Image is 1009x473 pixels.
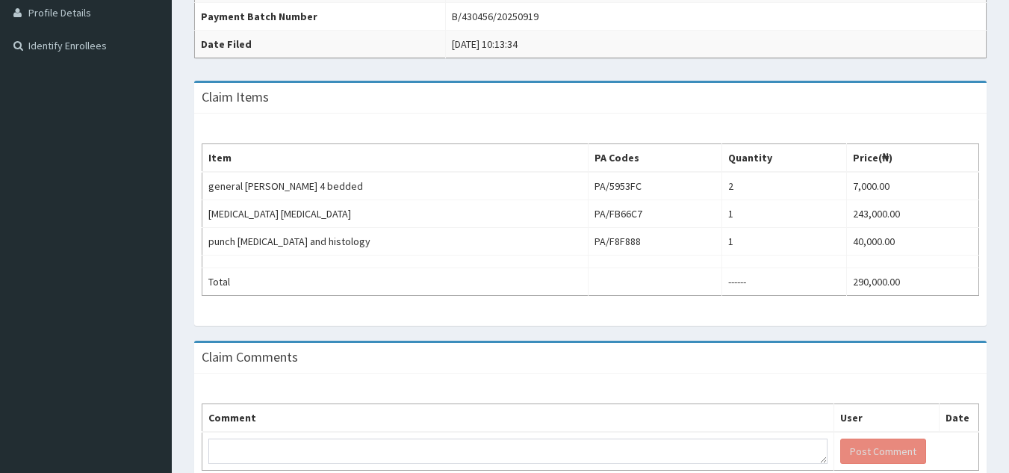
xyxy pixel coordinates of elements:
th: Price(₦) [847,144,979,173]
th: Item [202,144,589,173]
td: PA/F8F888 [588,228,721,256]
td: 243,000.00 [847,200,979,228]
td: PA/FB66C7 [588,200,721,228]
div: [DATE] 10:13:34 [452,37,518,52]
th: Quantity [721,144,847,173]
td: ------ [721,268,847,296]
td: Total [202,268,589,296]
td: punch [MEDICAL_DATA] and histology [202,228,589,256]
div: B/430456/20250919 [452,9,538,24]
td: [MEDICAL_DATA] [MEDICAL_DATA] [202,200,589,228]
td: 1 [721,200,847,228]
td: 290,000.00 [847,268,979,296]
td: 40,000.00 [847,228,979,256]
th: Date Filed [195,31,446,58]
td: 1 [721,228,847,256]
th: Date [940,404,979,433]
button: Post Comment [840,439,926,464]
h3: Claim Comments [202,350,298,364]
td: PA/5953FC [588,172,721,200]
th: User [834,404,940,433]
td: 7,000.00 [847,172,979,200]
td: 2 [721,172,847,200]
td: general [PERSON_NAME] 4 bedded [202,172,589,200]
th: PA Codes [588,144,721,173]
th: Payment Batch Number [195,3,446,31]
h3: Claim Items [202,90,269,104]
th: Comment [202,404,834,433]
